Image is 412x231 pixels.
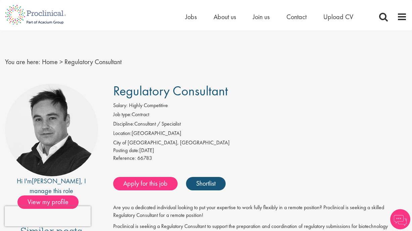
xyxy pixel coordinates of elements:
[113,147,407,154] div: [DATE]
[5,57,40,66] span: You are here:
[113,111,132,119] label: Job type:
[113,147,139,154] span: Posting date:
[113,111,407,120] li: Contract
[64,57,122,66] span: Regulatory Consultant
[5,84,98,177] img: imeage of recruiter Peter Duvall
[5,206,91,226] iframe: reCAPTCHA
[113,130,132,137] label: Location:
[323,12,353,21] a: Upload CV
[113,120,407,130] li: Consultant / Specialist
[137,154,152,161] span: 66783
[113,204,407,219] p: Are you a dedicated individual looking to put your expertise to work fully flexibly in a remote p...
[214,12,236,21] a: About us
[59,57,63,66] span: >
[390,209,410,229] img: Chatbot
[113,177,178,190] a: Apply for this job
[113,139,407,147] div: City of [GEOGRAPHIC_DATA], [GEOGRAPHIC_DATA]
[286,12,307,21] a: Contact
[113,130,407,139] li: [GEOGRAPHIC_DATA]
[129,102,168,109] span: Highly Competitive
[32,177,81,185] a: [PERSON_NAME]
[42,57,58,66] a: breadcrumb link
[113,154,136,162] label: Reference:
[17,195,79,209] span: View my profile
[185,12,197,21] a: Jobs
[17,197,85,206] a: View my profile
[253,12,270,21] a: Join us
[113,82,228,99] span: Regulatory Consultant
[113,120,134,128] label: Discipline:
[113,102,128,109] label: Salary:
[5,176,98,195] div: Hi I'm , I manage this role
[186,177,226,190] a: Shortlist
